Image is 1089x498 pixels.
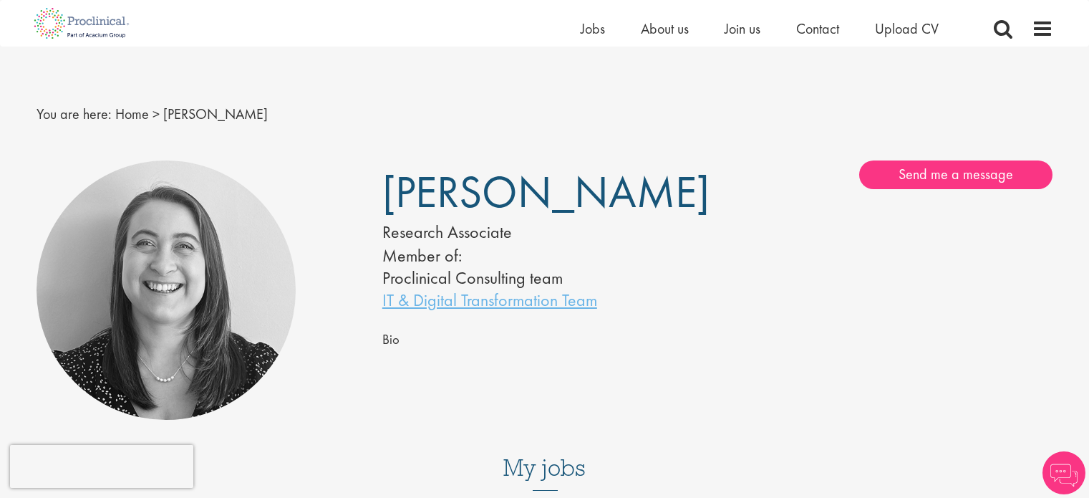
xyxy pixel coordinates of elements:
[859,161,1052,189] a: Send me a message
[796,19,839,38] a: Contact
[1042,451,1085,494] img: Chatbot
[581,19,605,38] a: Jobs
[382,163,710,221] span: [PERSON_NAME]
[37,456,1053,480] h3: My jobs
[641,19,689,38] a: About us
[37,161,296,421] img: Mia Kellerman
[382,289,597,311] a: IT & Digital Transformation Team
[382,244,462,267] label: Member of:
[37,105,112,123] span: You are here:
[382,220,674,244] div: Research Associate
[875,19,939,38] a: Upload CV
[163,105,268,123] span: [PERSON_NAME]
[382,331,400,348] span: Bio
[382,267,674,289] li: Proclinical Consulting team
[115,105,149,123] a: breadcrumb link
[725,19,760,38] a: Join us
[10,445,193,488] iframe: reCAPTCHA
[153,105,160,123] span: >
